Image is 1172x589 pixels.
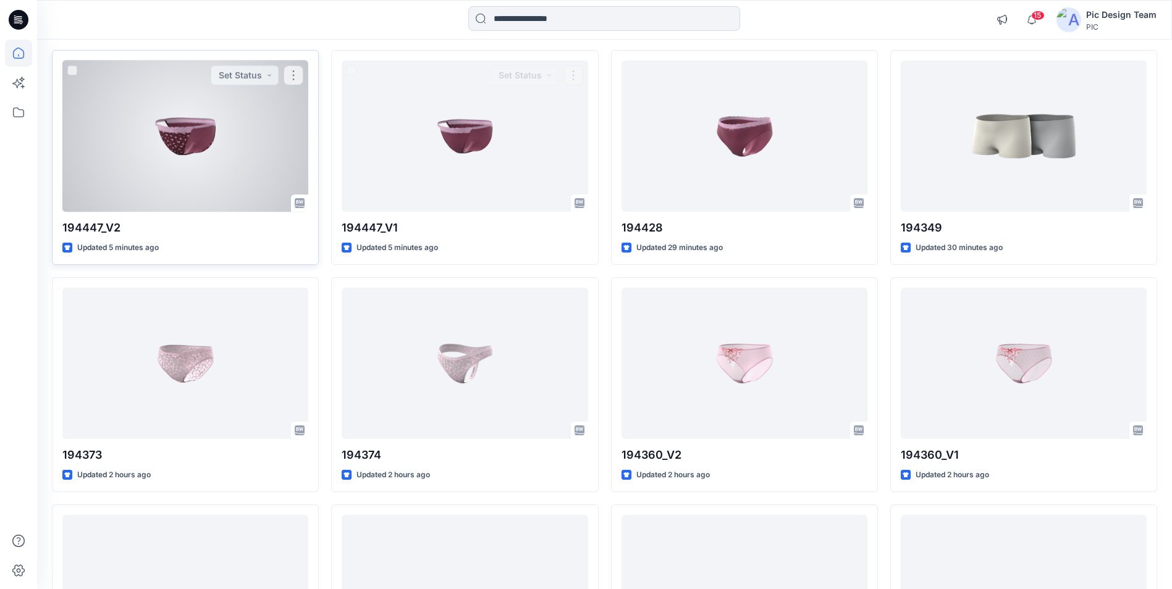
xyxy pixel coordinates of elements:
[342,288,588,439] a: 194374
[622,446,867,464] p: 194360_V2
[901,446,1147,464] p: 194360_V1
[1056,7,1081,32] img: avatar
[62,446,308,464] p: 194373
[916,469,989,482] p: Updated 2 hours ago
[622,61,867,212] a: 194428
[62,288,308,439] a: 194373
[356,469,430,482] p: Updated 2 hours ago
[636,469,710,482] p: Updated 2 hours ago
[916,241,1003,254] p: Updated 30 minutes ago
[1086,22,1157,31] div: PIC
[342,446,588,464] p: 194374
[342,219,588,236] p: 194447_V1
[77,469,151,482] p: Updated 2 hours ago
[356,241,438,254] p: Updated 5 minutes ago
[901,219,1147,236] p: 194349
[77,241,159,254] p: Updated 5 minutes ago
[622,219,867,236] p: 194428
[62,61,308,212] a: 194447_V2
[901,61,1147,212] a: 194349
[622,288,867,439] a: 194360_V2
[1031,10,1045,20] span: 15
[62,219,308,236] p: 194447_V2
[1086,7,1157,22] div: Pic Design Team
[636,241,723,254] p: Updated 29 minutes ago
[342,61,588,212] a: 194447_V1
[901,288,1147,439] a: 194360_V1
